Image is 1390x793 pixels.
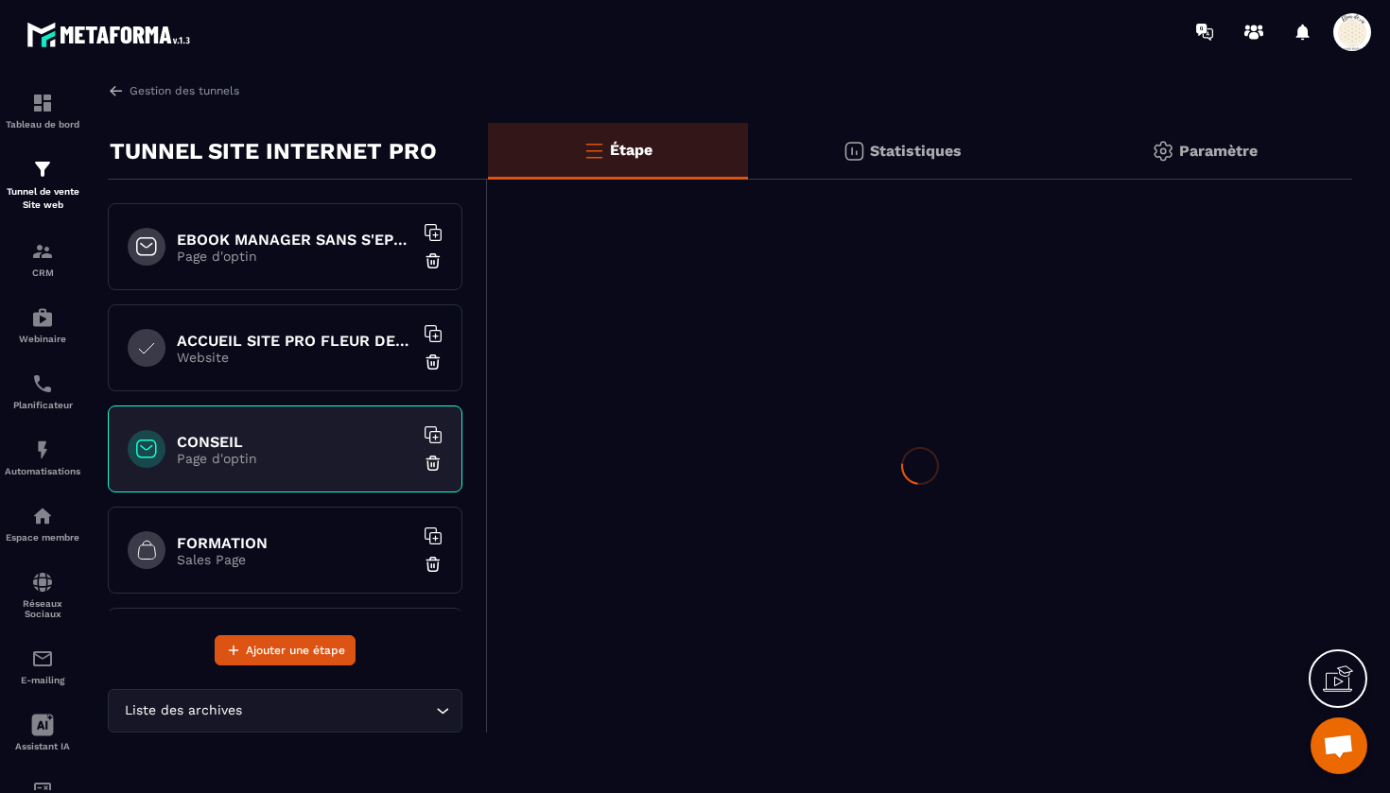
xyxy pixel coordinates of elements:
img: trash [424,353,443,371]
img: automations [31,505,54,527]
a: Assistant IA [5,699,80,766]
a: formationformationTunnel de vente Site web [5,144,80,226]
p: Espace membre [5,532,80,543]
img: formation [31,158,54,181]
p: Website [177,350,413,365]
img: scheduler [31,372,54,395]
a: emailemailE-mailing [5,633,80,699]
img: trash [424,454,443,473]
p: Réseaux Sociaux [5,598,80,619]
img: arrow [108,82,125,99]
a: formationformationCRM [5,226,80,292]
p: TUNNEL SITE INTERNET PRO [110,132,437,170]
img: setting-gr.5f69749f.svg [1152,140,1174,163]
img: bars-o.4a397970.svg [582,139,605,162]
p: Tunnel de vente Site web [5,185,80,212]
img: formation [31,92,54,114]
p: Automatisations [5,466,80,476]
h6: FORMATION [177,534,413,552]
img: trash [424,251,443,270]
p: Tableau de bord [5,119,80,129]
a: automationsautomationsWebinaire [5,292,80,358]
a: formationformationTableau de bord [5,78,80,144]
img: social-network [31,571,54,594]
p: Webinaire [5,334,80,344]
button: Ajouter une étape [215,635,356,665]
a: schedulerschedulerPlanificateur [5,358,80,424]
img: formation [31,240,54,263]
p: Page d'optin [177,249,413,264]
a: automationsautomationsAutomatisations [5,424,80,491]
span: Liste des archives [120,700,246,721]
h6: EBOOK MANAGER SANS S'EPUISER OFFERT [177,231,413,249]
p: Paramètre [1179,142,1258,160]
p: Planificateur [5,400,80,410]
p: Étape [610,141,652,159]
img: stats.20deebd0.svg [843,140,865,163]
img: logo [26,17,197,52]
img: email [31,647,54,670]
img: automations [31,306,54,329]
a: Gestion des tunnels [108,82,239,99]
img: automations [31,439,54,461]
span: Ajouter une étape [246,641,345,660]
img: trash [424,555,443,574]
p: Page d'optin [177,451,413,466]
p: Statistiques [870,142,962,160]
a: automationsautomationsEspace membre [5,491,80,557]
p: E-mailing [5,675,80,685]
div: Search for option [108,689,462,733]
p: CRM [5,267,80,278]
h6: ACCUEIL SITE PRO FLEUR DE VIE [177,332,413,350]
input: Search for option [246,700,431,721]
h6: CONSEIL [177,433,413,451]
a: social-networksocial-networkRéseaux Sociaux [5,557,80,633]
div: Ouvrir le chat [1311,717,1367,774]
p: Assistant IA [5,741,80,751]
p: Sales Page [177,552,413,567]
